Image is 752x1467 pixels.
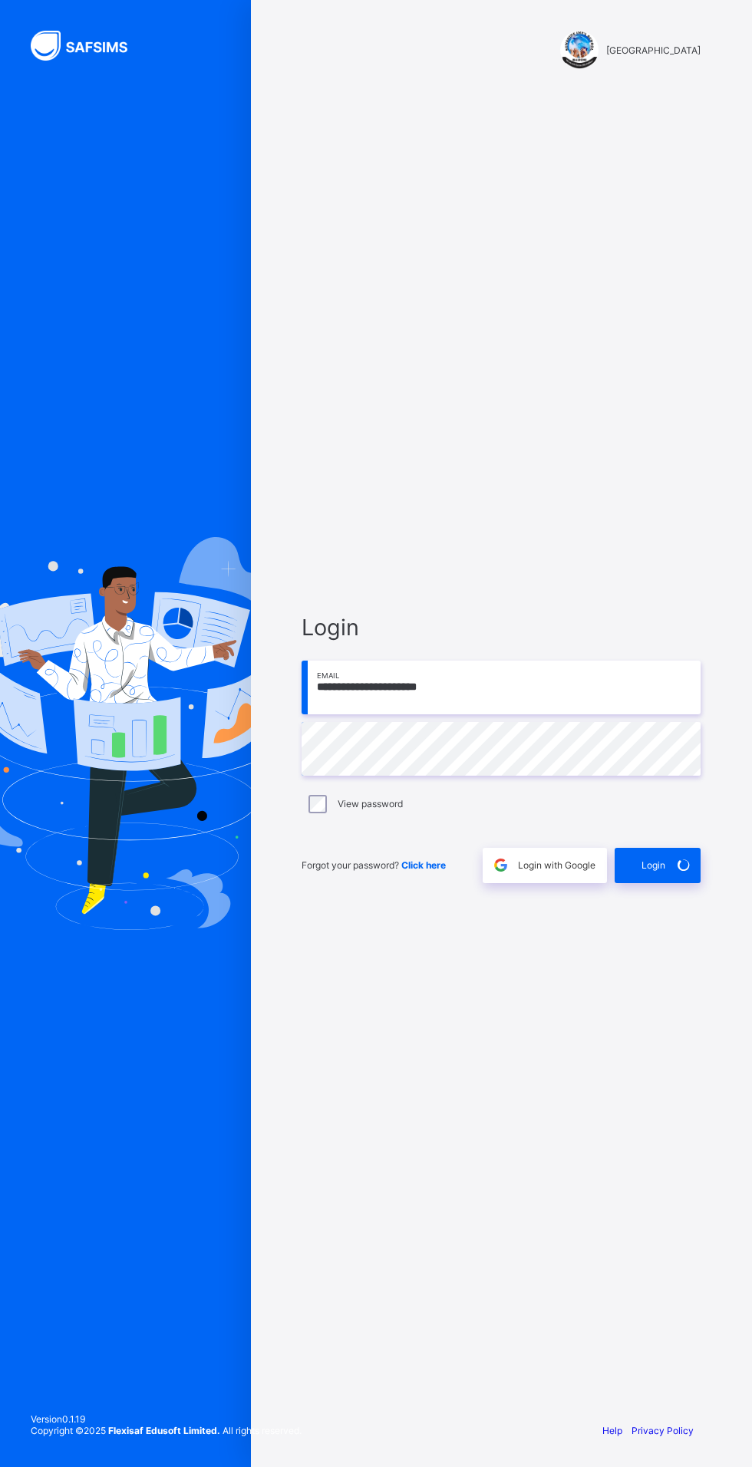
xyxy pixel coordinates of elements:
a: Help [602,1425,622,1436]
span: Login [302,614,701,641]
span: Login [642,859,665,871]
label: View password [338,798,403,809]
a: Privacy Policy [632,1425,694,1436]
span: Login with Google [518,859,595,871]
img: google.396cfc9801f0270233282035f929180a.svg [492,856,510,874]
span: [GEOGRAPHIC_DATA] [606,45,701,56]
span: Forgot your password? [302,859,446,871]
span: Version 0.1.19 [31,1413,302,1425]
strong: Flexisaf Edusoft Limited. [108,1425,220,1436]
span: Copyright © 2025 All rights reserved. [31,1425,302,1436]
a: Click here [401,859,446,871]
img: SAFSIMS Logo [31,31,146,61]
